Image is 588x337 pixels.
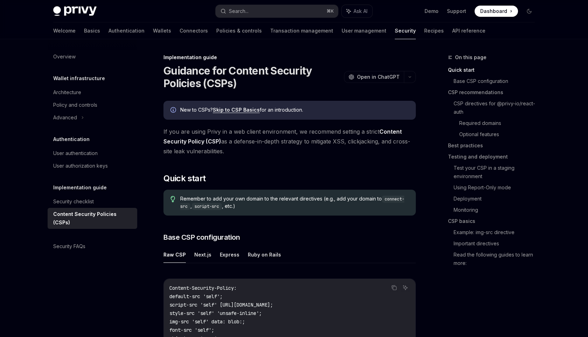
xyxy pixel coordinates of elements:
a: Example: img-src directive [454,227,540,238]
a: Content Security Policies (CSPs) [48,208,137,229]
span: Ask AI [353,8,367,15]
a: Required domains [459,118,540,129]
a: Connectors [180,22,208,39]
div: Architecture [53,88,81,97]
button: Ask AI [342,5,372,17]
a: Security checklist [48,195,137,208]
span: If you are using Privy in a web client environment, we recommend setting a strict as a defense-in... [163,127,416,156]
a: Quick start [448,64,540,76]
button: Next.js [194,246,211,263]
button: Copy the contents from the code block [390,283,399,292]
code: connect-src [180,196,404,210]
span: Content-Security-Policy: [169,285,237,291]
a: Recipes [424,22,444,39]
a: User authorization keys [48,160,137,172]
a: Overview [48,50,137,63]
a: Monitoring [454,204,540,216]
a: Testing and deployment [448,151,540,162]
a: Dashboard [475,6,518,17]
a: Important directives [454,238,540,249]
span: ⌘ K [327,8,334,14]
div: Search... [229,7,248,15]
div: Implementation guide [163,54,416,61]
a: CSP basics [448,216,540,227]
div: Overview [53,52,76,61]
span: font-src 'self'; [169,327,214,333]
a: CSP recommendations [448,87,540,98]
span: img-src 'self' data: blob:; [169,318,245,325]
button: Toggle dark mode [524,6,535,17]
span: Open in ChatGPT [357,73,400,80]
button: Raw CSP [163,246,186,263]
a: Base CSP configuration [454,76,540,87]
span: Dashboard [480,8,507,15]
a: Test your CSP in a staging environment [454,162,540,182]
a: Wallets [153,22,171,39]
a: Security [395,22,416,39]
div: Security FAQs [53,242,85,251]
span: Base CSP configuration [163,232,240,242]
a: Transaction management [270,22,333,39]
span: style-src 'self' 'unsafe-inline'; [169,310,262,316]
a: Policy and controls [48,99,137,111]
a: Welcome [53,22,76,39]
button: Express [220,246,239,263]
svg: Info [170,107,177,114]
button: Open in ChatGPT [344,71,404,83]
h5: Implementation guide [53,183,107,192]
a: Skip to CSP Basics [213,107,260,113]
a: Basics [84,22,100,39]
span: On this page [455,53,486,62]
a: User management [342,22,386,39]
a: Policies & controls [216,22,262,39]
span: default-src 'self'; [169,293,223,300]
a: CSP directives for @privy-io/react-auth [454,98,540,118]
div: Content Security Policies (CSPs) [53,210,133,227]
a: Read the following guides to learn more: [454,249,540,269]
span: Remember to add your own domain to the relevant directives (e.g., add your domain to , , etc.) [180,195,409,210]
a: Demo [425,8,439,15]
img: dark logo [53,6,97,16]
div: Security checklist [53,197,94,206]
div: New to CSPs? for an introduction. [180,106,409,114]
a: Authentication [108,22,145,39]
a: User authentication [48,147,137,160]
div: User authorization keys [53,162,108,170]
svg: Tip [170,196,175,202]
code: script-src [192,203,222,210]
div: User authentication [53,149,98,157]
button: Search...⌘K [216,5,338,17]
button: Ask AI [401,283,410,292]
span: script-src 'self' [URL][DOMAIN_NAME]; [169,302,273,308]
a: Best practices [448,140,540,151]
h5: Authentication [53,135,90,143]
a: Support [447,8,466,15]
a: Using Report-Only mode [454,182,540,193]
a: Security FAQs [48,240,137,253]
div: Advanced [53,113,77,122]
a: Architecture [48,86,137,99]
button: Ruby on Rails [248,246,281,263]
a: Deployment [454,193,540,204]
a: API reference [452,22,485,39]
div: Policy and controls [53,101,97,109]
span: Quick start [163,173,205,184]
a: Optional features [459,129,540,140]
h1: Guidance for Content Security Policies (CSPs) [163,64,341,90]
h5: Wallet infrastructure [53,74,105,83]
